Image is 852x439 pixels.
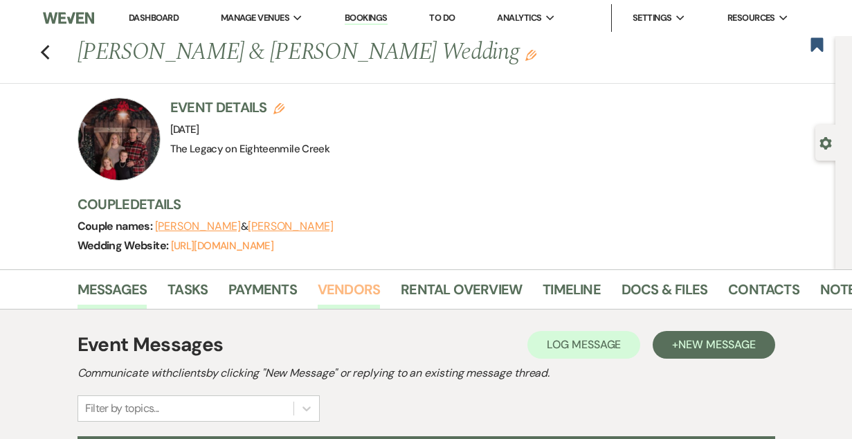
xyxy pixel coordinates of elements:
a: To Do [429,12,455,24]
span: Manage Venues [221,11,289,25]
button: Open lead details [819,136,832,149]
button: +New Message [653,331,774,359]
span: [DATE] [170,123,199,136]
button: Edit [525,48,536,61]
a: Payments [228,278,297,309]
span: Settings [633,11,672,25]
button: [PERSON_NAME] [155,221,241,232]
span: Log Message [547,337,621,352]
a: Timeline [543,278,601,309]
button: Log Message [527,331,640,359]
span: Couple names: [78,219,155,233]
a: Dashboard [129,12,179,24]
h1: Event Messages [78,330,224,359]
h1: [PERSON_NAME] & [PERSON_NAME] Wedding [78,36,678,69]
span: Wedding Website: [78,238,171,253]
button: [PERSON_NAME] [248,221,334,232]
h2: Communicate with clients by clicking "New Message" or replying to an existing message thread. [78,365,775,382]
h3: Couple Details [78,195,822,214]
span: Resources [727,11,775,25]
a: Bookings [345,12,388,25]
a: Messages [78,278,147,309]
a: [URL][DOMAIN_NAME] [171,239,273,253]
span: The Legacy on Eighteenmile Creek [170,142,330,156]
a: Contacts [728,278,799,309]
a: Tasks [167,278,208,309]
a: Vendors [318,278,380,309]
span: Analytics [497,11,541,25]
a: Docs & Files [622,278,707,309]
span: New Message [678,337,755,352]
img: Weven Logo [43,3,94,33]
a: Rental Overview [401,278,522,309]
h3: Event Details [170,98,330,117]
div: Filter by topics... [85,400,159,417]
span: & [155,219,334,233]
